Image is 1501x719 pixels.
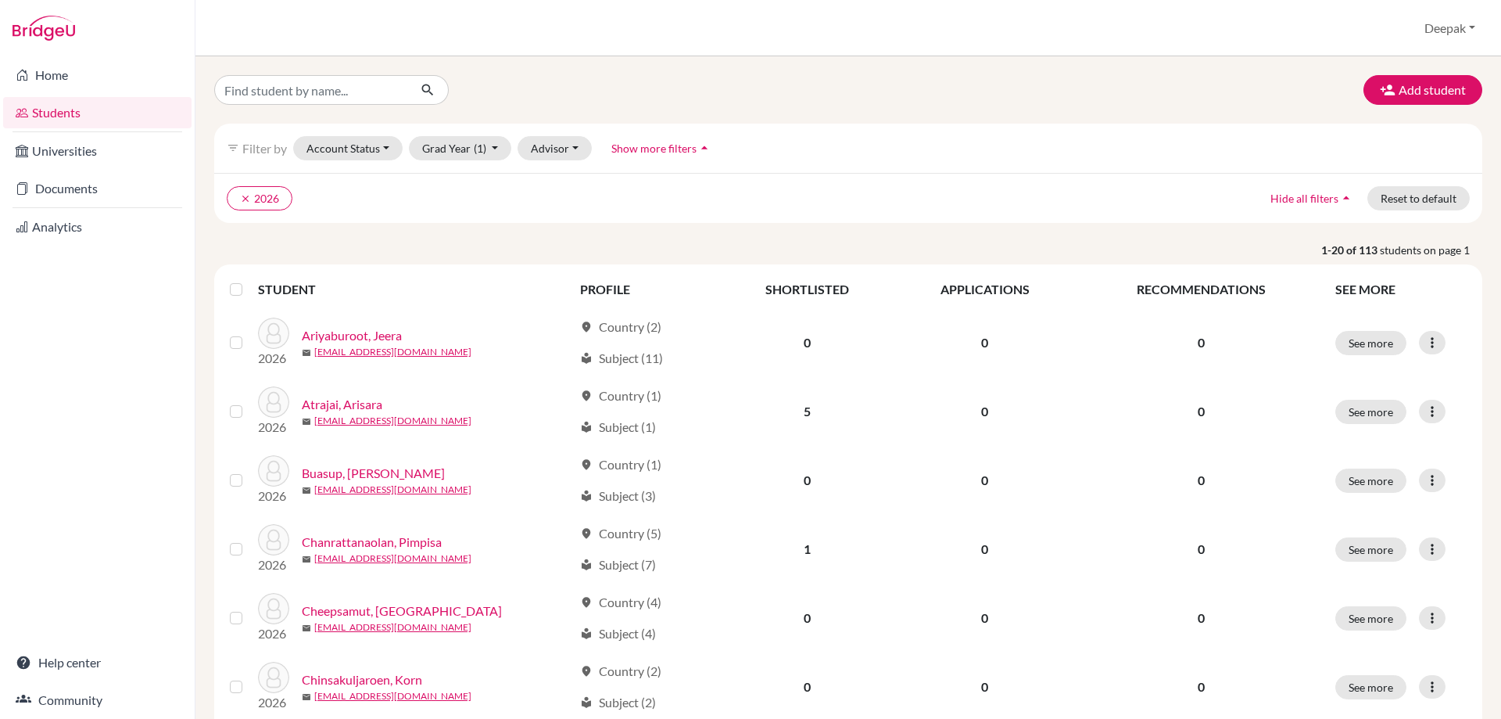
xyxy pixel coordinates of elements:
[1338,190,1354,206] i: arrow_drop_up
[1086,471,1317,490] p: 0
[214,75,408,105] input: Find student by name...
[258,662,289,693] img: Chinsakuljaroen, Korn
[3,59,192,91] a: Home
[721,308,894,377] td: 0
[1321,242,1380,258] strong: 1-20 of 113
[1335,537,1406,562] button: See more
[1326,271,1476,308] th: SEE MORE
[580,418,656,437] div: Subject (1)
[580,455,661,474] div: Country (1)
[580,696,593,709] span: local_library
[474,142,486,155] span: (1)
[1335,675,1406,699] button: See more
[258,624,289,643] p: 2026
[258,418,289,437] p: 2026
[1363,75,1482,105] button: Add student
[580,527,593,540] span: location_on
[227,142,239,154] i: filter_list
[580,386,661,405] div: Country (1)
[721,515,894,584] td: 1
[302,464,445,483] a: Buasup, [PERSON_NAME]
[1335,400,1406,424] button: See more
[721,584,894,652] td: 0
[302,602,502,620] a: Cheepsamut, [GEOGRAPHIC_DATA]
[1076,271,1326,308] th: RECOMMENDATIONS
[580,321,593,333] span: location_on
[258,271,571,308] th: STUDENT
[3,647,192,678] a: Help center
[13,16,75,41] img: Bridge-U
[1086,333,1317,352] p: 0
[258,349,289,368] p: 2026
[258,455,289,487] img: Buasup, Chinkit
[3,97,192,128] a: Students
[258,487,289,505] p: 2026
[258,693,289,712] p: 2026
[580,627,593,640] span: local_library
[3,211,192,243] a: Analytics
[721,446,894,515] td: 0
[580,665,593,678] span: location_on
[611,142,697,155] span: Show more filters
[314,689,471,703] a: [EMAIL_ADDRESS][DOMAIN_NAME]
[1086,540,1317,559] p: 0
[1335,606,1406,631] button: See more
[293,136,403,160] button: Account Status
[3,135,192,167] a: Universities
[697,140,712,156] i: arrow_drop_up
[580,349,663,368] div: Subject (11)
[580,318,661,336] div: Country (2)
[580,593,661,612] div: Country (4)
[3,685,192,716] a: Community
[1086,678,1317,696] p: 0
[314,483,471,497] a: [EMAIL_ADDRESS][DOMAIN_NAME]
[258,593,289,624] img: Cheepsamut, Panissara
[721,271,894,308] th: SHORTLISTED
[580,559,593,571] span: local_library
[580,624,656,643] div: Subject (4)
[1270,192,1338,205] span: Hide all filters
[314,414,471,428] a: [EMAIL_ADDRESS][DOMAIN_NAME]
[580,390,593,402] span: location_on
[3,173,192,204] a: Documents
[1367,186,1470,210] button: Reset to default
[258,524,289,555] img: Chanrattanaolan, Pimpisa
[894,584,1076,652] td: 0
[580,421,593,433] span: local_library
[894,377,1076,446] td: 0
[302,533,442,552] a: Chanrattanaolan, Pimpisa
[302,692,311,702] span: mail
[580,555,656,574] div: Subject (7)
[1086,609,1317,627] p: 0
[227,186,292,210] button: clear2026
[302,624,311,633] span: mail
[302,555,311,564] span: mail
[518,136,592,160] button: Advisor
[302,326,402,345] a: Ariyaburoot, Jeera
[302,395,382,414] a: Atrajai, Arisara
[302,348,311,358] span: mail
[409,136,512,160] button: Grad Year(1)
[302,417,311,426] span: mail
[580,524,661,543] div: Country (5)
[894,271,1076,308] th: APPLICATIONS
[1086,402,1317,421] p: 0
[258,555,289,574] p: 2026
[598,136,725,160] button: Show more filtersarrow_drop_up
[314,345,471,359] a: [EMAIL_ADDRESS][DOMAIN_NAME]
[580,662,661,681] div: Country (2)
[580,487,656,505] div: Subject (3)
[580,352,593,365] span: local_library
[571,271,721,308] th: PROFILE
[314,552,471,566] a: [EMAIL_ADDRESS][DOMAIN_NAME]
[580,458,593,471] span: location_on
[580,596,593,609] span: location_on
[302,486,311,495] span: mail
[894,515,1076,584] td: 0
[240,193,251,204] i: clear
[894,308,1076,377] td: 0
[258,386,289,418] img: Atrajai, Arisara
[1417,13,1482,43] button: Deepak
[1380,242,1482,258] span: students on page 1
[894,446,1076,515] td: 0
